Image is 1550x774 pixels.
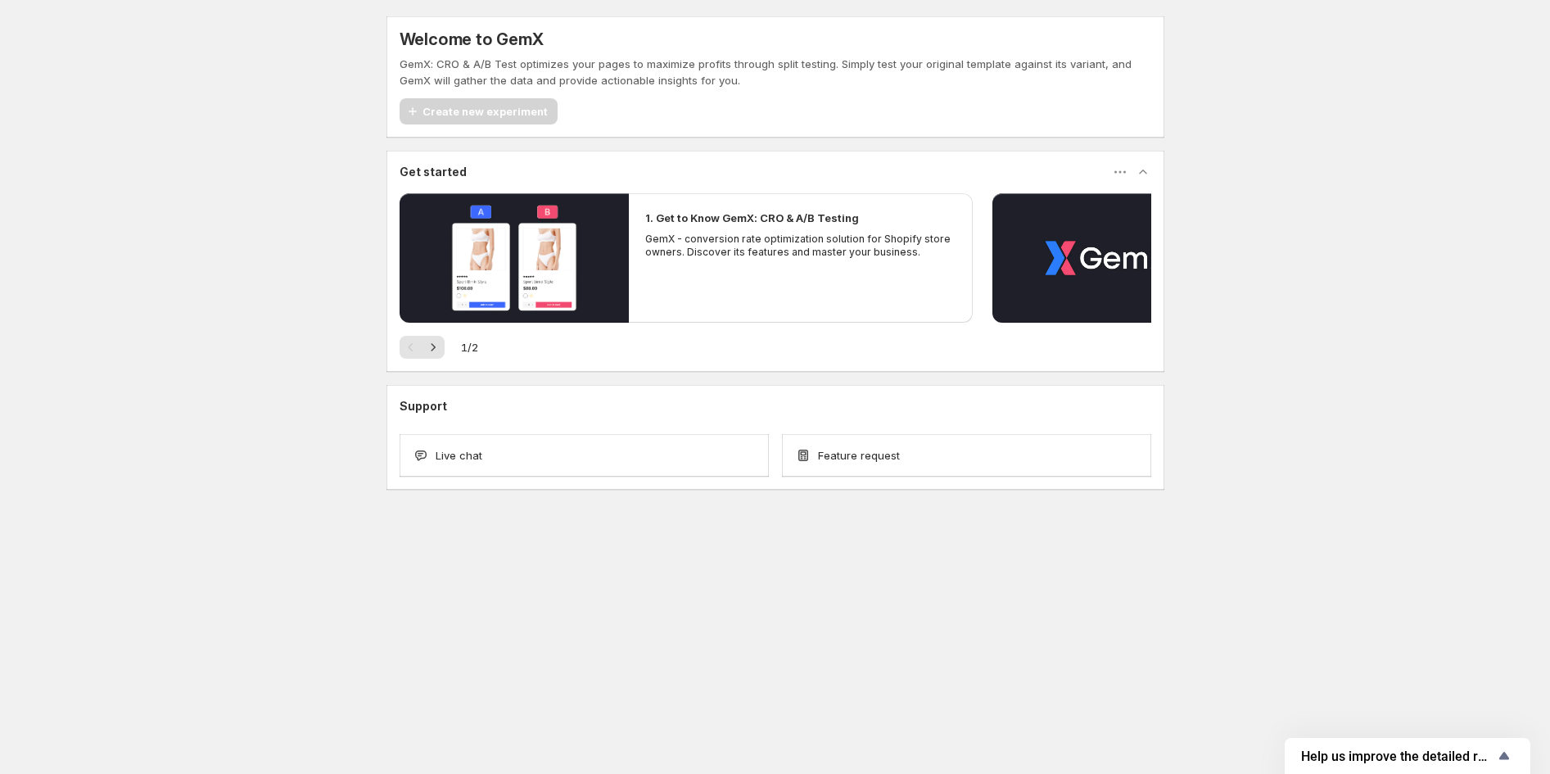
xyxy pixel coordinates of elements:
[400,56,1151,88] p: GemX: CRO & A/B Test optimizes your pages to maximize profits through split testing. Simply test ...
[645,233,956,259] p: GemX - conversion rate optimization solution for Shopify store owners. Discover its features and ...
[400,398,447,414] h3: Support
[818,447,900,464] span: Feature request
[400,29,544,49] h5: Welcome to GemX
[400,164,467,180] h3: Get started
[1301,746,1514,766] button: Show survey - Help us improve the detailed report for A/B campaigns
[461,339,478,355] span: 1 / 2
[436,447,482,464] span: Live chat
[645,210,859,226] h2: 1. Get to Know GemX: CRO & A/B Testing
[1301,749,1494,764] span: Help us improve the detailed report for A/B campaigns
